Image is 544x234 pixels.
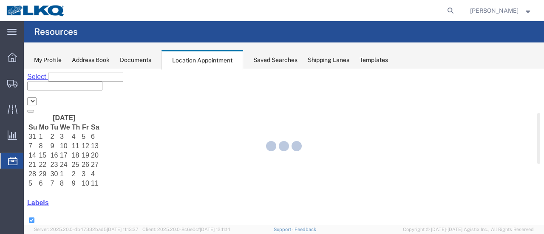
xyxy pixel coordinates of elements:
[48,91,57,100] td: 25
[14,73,25,81] td: 8
[36,91,47,100] td: 24
[36,101,47,109] td: 1
[34,227,139,232] span: Server: 2025.20.0-db47332bad5
[200,227,230,232] span: [DATE] 12:11:14
[34,56,62,65] div: My Profile
[14,91,25,100] td: 22
[48,101,57,109] td: 2
[48,73,57,81] td: 11
[57,101,66,109] td: 3
[3,4,24,11] a: Select
[4,91,14,100] td: 21
[142,227,230,232] span: Client: 2025.20.0-8c6e0cf
[6,4,65,17] img: logo
[4,73,14,81] td: 7
[26,82,35,90] td: 16
[14,101,25,109] td: 29
[4,54,14,62] th: Su
[26,63,35,72] td: 2
[67,110,76,118] td: 11
[26,91,35,100] td: 23
[4,101,14,109] td: 28
[403,226,534,233] span: Copyright © [DATE]-[DATE] Agistix Inc., All Rights Reserved
[14,110,25,118] td: 6
[67,91,76,100] td: 27
[26,101,35,109] td: 30
[308,56,349,65] div: Shipping Lanes
[26,54,35,62] th: Tu
[48,54,57,62] th: Th
[36,110,47,118] td: 8
[57,63,66,72] td: 5
[48,63,57,72] td: 4
[3,4,22,11] span: Select
[36,73,47,81] td: 10
[67,101,76,109] td: 4
[26,110,35,118] td: 7
[67,63,76,72] td: 6
[36,82,47,90] td: 17
[57,73,66,81] td: 12
[14,82,25,90] td: 15
[36,63,47,72] td: 3
[48,82,57,90] td: 18
[34,21,78,42] h4: Resources
[4,82,14,90] td: 14
[360,56,388,65] div: Templates
[26,73,35,81] td: 9
[14,63,25,72] td: 1
[295,227,316,232] a: Feedback
[253,56,297,65] div: Saved Searches
[57,91,66,100] td: 26
[4,110,14,118] td: 5
[57,110,66,118] td: 10
[57,82,66,90] td: 19
[470,6,533,16] button: [PERSON_NAME]
[161,50,243,70] div: Location Appointment
[3,130,25,137] a: Labels
[14,54,25,62] th: Mo
[72,56,110,65] div: Address Book
[470,6,518,15] span: Sopha Sam
[36,54,47,62] th: We
[67,73,76,81] td: 13
[4,63,14,72] td: 31
[120,56,151,65] div: Documents
[107,227,139,232] span: [DATE] 11:13:37
[57,54,66,62] th: Fr
[67,82,76,90] td: 20
[67,54,76,62] th: Sa
[14,45,66,53] th: [DATE]
[48,110,57,118] td: 9
[274,227,295,232] a: Support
